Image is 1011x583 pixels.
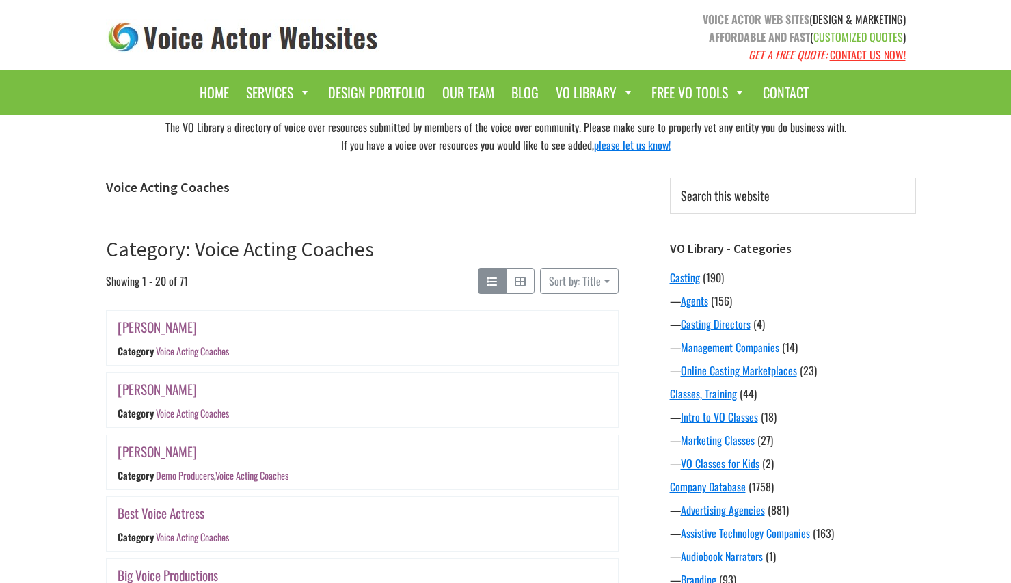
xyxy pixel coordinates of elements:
a: Voice Acting Coaches [155,344,228,359]
a: Home [193,77,236,108]
div: — [670,316,916,332]
div: — [670,339,916,355]
a: Category: Voice Acting Coaches [106,236,374,262]
span: (23) [800,362,817,379]
span: (163) [813,525,834,541]
div: — [670,362,916,379]
a: Assistive Technology Companies [681,525,810,541]
a: Casting Directors [681,316,751,332]
span: Showing 1 - 20 of 71 [106,268,188,294]
p: (DESIGN & MARKETING) ( ) [516,10,906,64]
a: [PERSON_NAME] [118,379,197,399]
a: Contact [756,77,815,108]
span: (190) [703,269,724,286]
h1: Voice Acting Coaches [106,179,619,195]
div: Category [118,406,154,420]
em: GET A FREE QUOTE: [749,46,827,63]
div: — [670,502,916,518]
a: VO Library [549,77,641,108]
h3: VO Library - Categories [670,241,916,256]
a: [PERSON_NAME] [118,442,197,461]
a: [PERSON_NAME] [118,317,197,337]
div: — [670,525,916,541]
a: VO Classes for Kids [681,455,759,472]
a: Advertising Agencies [681,502,765,518]
a: Voice Acting Coaches [155,406,228,420]
a: please let us know! [594,137,671,153]
strong: AFFORDABLE AND FAST [709,29,810,45]
span: (4) [753,316,765,332]
span: (18) [761,409,777,425]
div: Category [118,530,154,544]
span: (881) [768,502,789,518]
a: Classes, Training [670,385,737,402]
a: Our Team [435,77,501,108]
div: Category [118,468,154,483]
a: CONTACT US NOW! [830,46,906,63]
img: voice_actor_websites_logo [106,19,381,55]
a: Company Database [670,478,746,495]
a: Voice Acting Coaches [155,530,228,544]
div: — [670,409,916,425]
a: Demo Producers [155,468,213,483]
a: Free VO Tools [645,77,753,108]
a: Intro to VO Classes [681,409,758,425]
button: Sort by: Title [540,268,618,294]
div: — [670,455,916,472]
span: (156) [711,293,732,309]
a: Casting [670,269,700,286]
span: (27) [757,432,773,448]
div: , [155,468,288,483]
a: Blog [504,77,545,108]
a: Audiobook Narrators [681,548,763,565]
span: (1) [766,548,776,565]
span: CUSTOMIZED QUOTES [813,29,903,45]
a: Online Casting Marketplaces [681,362,797,379]
a: Services [239,77,318,108]
a: Management Companies [681,339,779,355]
a: Voice Acting Coaches [215,468,288,483]
a: Best Voice Actress [118,503,204,523]
div: Category [118,344,154,359]
input: Search this website [670,178,916,214]
a: Marketing Classes [681,432,755,448]
div: — [670,432,916,448]
span: (44) [740,385,757,402]
span: (1758) [749,478,774,495]
a: Design Portfolio [321,77,432,108]
strong: VOICE ACTOR WEB SITES [703,11,809,27]
span: (2) [762,455,774,472]
div: The VO Library a directory of voice over resources submitted by members of the voice over communi... [96,115,916,157]
div: — [670,293,916,309]
a: Agents [681,293,708,309]
span: (14) [782,339,798,355]
div: — [670,548,916,565]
